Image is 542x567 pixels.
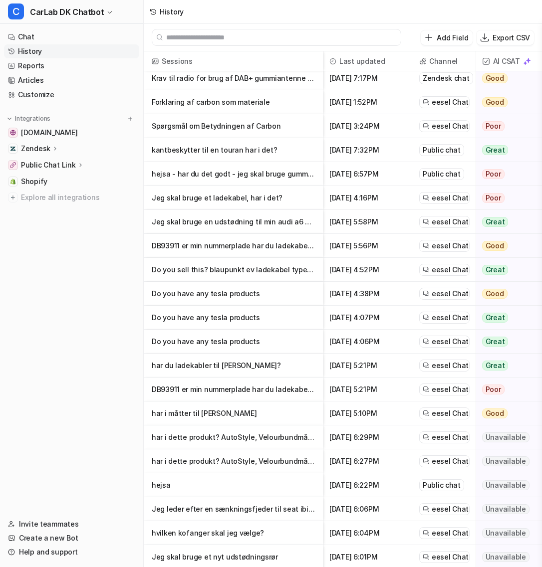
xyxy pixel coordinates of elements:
[476,330,540,354] button: Great
[423,434,430,441] img: eeselChat
[482,97,508,107] span: Good
[423,99,430,106] img: eeselChat
[482,193,505,203] span: Poor
[152,282,315,306] p: Do you have any tesla products
[432,217,469,227] span: eesel Chat
[423,241,466,251] a: eesel Chat
[476,234,540,258] button: Good
[327,282,409,306] span: [DATE] 4:38PM
[423,266,430,273] img: eeselChat
[327,186,409,210] span: [DATE] 4:16PM
[152,330,315,354] p: Do you have any tesla products
[423,554,430,561] img: eeselChat
[423,313,466,323] a: eesel Chat
[419,479,464,491] div: Public chat
[8,192,18,202] img: explore all integrations
[482,480,530,490] span: Unavailable
[152,521,315,545] p: hvilken kofanger skal jeg vælge?
[482,528,530,538] span: Unavailable
[152,234,315,258] p: DB93911 er min nummerplade har du ladekabel til den?
[21,189,135,205] span: Explore all integrations
[423,504,466,514] a: eesel Chat
[423,265,466,275] a: eesel Chat
[327,51,409,71] span: Last updated
[482,265,509,275] span: Great
[423,289,466,299] a: eesel Chat
[482,145,509,155] span: Great
[432,361,469,371] span: eesel Chat
[482,169,505,179] span: Poor
[423,552,466,562] a: eesel Chat
[419,168,464,180] div: Public chat
[4,30,139,44] a: Chat
[327,162,409,186] span: [DATE] 6:57PM
[421,30,472,45] button: Add Field
[423,338,430,345] img: eeselChat
[4,44,139,58] a: History
[480,51,542,71] span: AI CSAT
[477,30,534,45] button: Export CSV
[21,144,50,154] p: Zendesk
[327,66,409,90] span: [DATE] 7:17PM
[21,128,77,138] span: [DOMAIN_NAME]
[4,517,139,531] a: Invite teammates
[4,114,53,124] button: Integrations
[152,162,315,186] p: hejsa - har du det godt - jeg skal bruge gummimåtter til min touareg
[423,410,430,417] img: eeselChat
[152,378,315,401] p: DB93911 er min nummerplade har du ladekabel til den?
[4,126,139,140] a: www.carlab.dk[DOMAIN_NAME]
[417,51,472,71] span: Channel
[493,32,530,43] p: Export CSV
[10,130,16,136] img: www.carlab.dk
[423,386,430,393] img: eeselChat
[432,552,469,562] span: eesel Chat
[482,504,530,514] span: Unavailable
[482,384,505,394] span: Poor
[152,401,315,425] p: har i måtter til [PERSON_NAME]
[423,193,466,203] a: eesel Chat
[152,473,315,497] p: hejsa
[327,401,409,425] span: [DATE] 5:10PM
[423,217,466,227] a: eesel Chat
[482,361,509,371] span: Great
[327,378,409,401] span: [DATE] 5:21PM
[152,306,315,330] p: Do you have any tesla products
[423,290,430,297] img: eeselChat
[327,138,409,162] span: [DATE] 7:32PM
[482,456,530,466] span: Unavailable
[476,258,540,282] button: Great
[15,115,50,123] p: Integrations
[160,6,184,17] div: History
[10,162,16,168] img: Public Chat Link
[432,193,469,203] span: eesel Chat
[432,121,469,131] span: eesel Chat
[476,282,540,306] button: Good
[423,218,430,225] img: eeselChat
[423,361,466,371] a: eesel Chat
[432,241,469,251] span: eesel Chat
[482,73,508,83] span: Good
[4,175,139,189] a: ShopifyShopify
[432,313,469,323] span: eesel Chat
[30,5,104,19] span: CarLab DK Chatbot
[476,162,540,186] button: Poor
[423,458,430,465] img: eeselChat
[152,258,315,282] p: Do you sell this? blaupunkt ev ladekabel type 2 3 faser and what is the price
[327,258,409,282] span: [DATE] 4:52PM
[482,337,509,347] span: Great
[476,66,540,90] button: Good
[6,115,13,122] img: expand menu
[327,210,409,234] span: [DATE] 5:58PM
[152,210,315,234] p: Jeg skal bruge en udstødning til min audi a6 fra 2019
[152,138,315,162] p: kantbeskytter til en touran har i det?
[152,186,315,210] p: Jeg skal bruge et ladekabel, har i det?
[148,51,319,71] span: Sessions
[4,545,139,559] a: Help and support
[152,354,315,378] p: har du ladekabler til [PERSON_NAME]?
[152,425,315,449] p: har i dette produkt? AutoStyle, Velourbundmåtter, passer til Tesla Model Y 20-
[152,497,315,521] p: Jeg leder efter en sænkningsfjeder til seat ibiza 2016, har I nogle?
[4,73,139,87] a: Articles
[476,354,540,378] button: Great
[4,88,139,102] a: Customize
